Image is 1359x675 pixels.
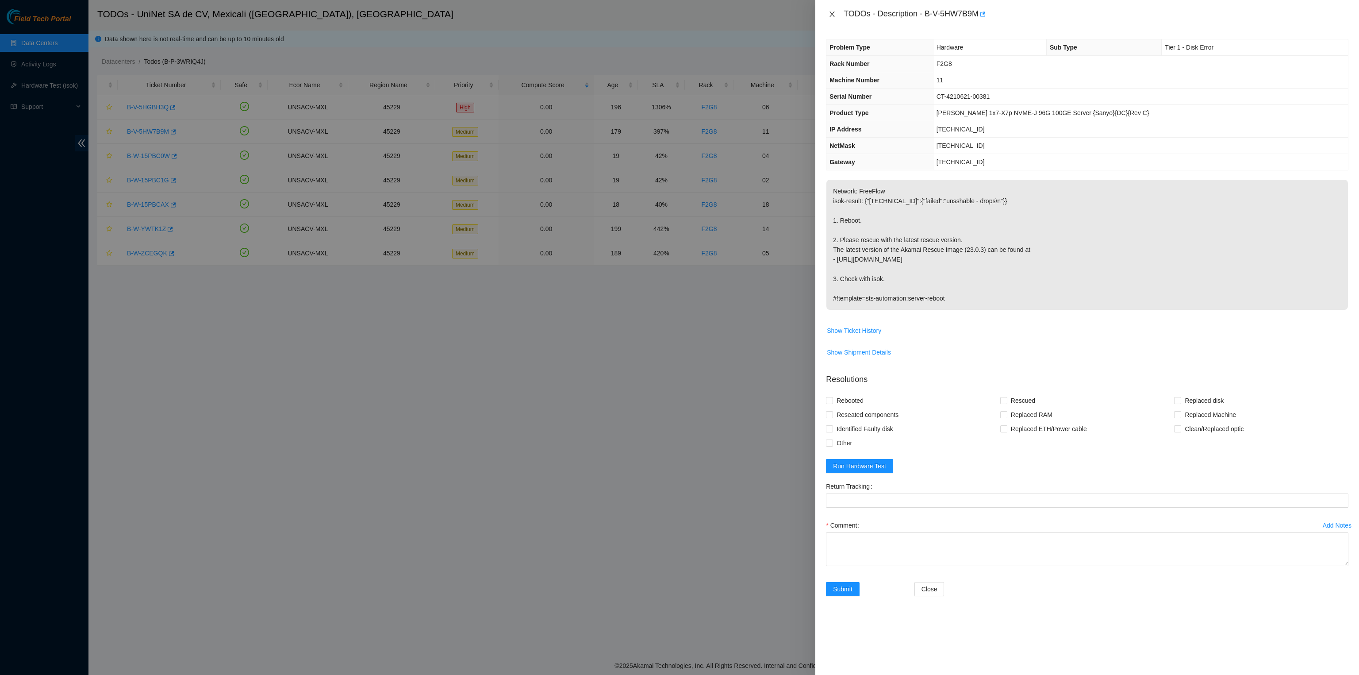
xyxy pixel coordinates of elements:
[937,158,985,166] span: [TECHNICAL_ID]
[827,347,891,357] span: Show Shipment Details
[827,326,881,336] span: Show Ticket History
[1165,44,1213,51] span: Tier 1 - Disk Error
[1007,393,1039,408] span: Rescued
[833,436,856,450] span: Other
[829,60,869,67] span: Rack Number
[826,366,1348,386] p: Resolutions
[914,582,944,596] button: Close
[1323,522,1351,528] div: Add Notes
[826,180,1348,310] p: Network: FreeFlow isok-result: {"[TECHNICAL_ID]":{"failed":"unsshable - drops\n"}} 1. Reboot. 2. ...
[1181,422,1247,436] span: Clean/Replaced optic
[1007,422,1090,436] span: Replaced ETH/Power cable
[1181,408,1240,422] span: Replaced Machine
[1322,518,1352,532] button: Add Notes
[921,584,937,594] span: Close
[833,584,852,594] span: Submit
[937,109,1149,116] span: [PERSON_NAME] 1x7-X7p NVME-J 96G 100GE Server {Sanyo}{DC}{Rev C}
[937,77,944,84] span: 11
[833,408,902,422] span: Reseated components
[937,93,990,100] span: CT-4210621-00381
[829,77,879,84] span: Machine Number
[1050,44,1077,51] span: Sub Type
[829,11,836,18] span: close
[829,93,871,100] span: Serial Number
[829,142,855,149] span: NetMask
[826,494,1348,508] input: Return Tracking
[829,44,870,51] span: Problem Type
[844,7,1348,21] div: TODOs - Description - B-V-5HW7B9M
[826,532,1348,566] textarea: Comment
[833,422,897,436] span: Identified Faulty disk
[829,109,868,116] span: Product Type
[826,10,838,19] button: Close
[826,345,891,359] button: Show Shipment Details
[826,324,882,338] button: Show Ticket History
[826,459,893,473] button: Run Hardware Test
[826,582,860,596] button: Submit
[829,126,861,133] span: IP Address
[937,142,985,149] span: [TECHNICAL_ID]
[826,479,876,494] label: Return Tracking
[937,126,985,133] span: [TECHNICAL_ID]
[937,44,964,51] span: Hardware
[829,158,855,166] span: Gateway
[833,461,886,471] span: Run Hardware Test
[1007,408,1056,422] span: Replaced RAM
[833,393,867,408] span: Rebooted
[937,60,952,67] span: F2G8
[1181,393,1227,408] span: Replaced disk
[826,518,863,532] label: Comment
